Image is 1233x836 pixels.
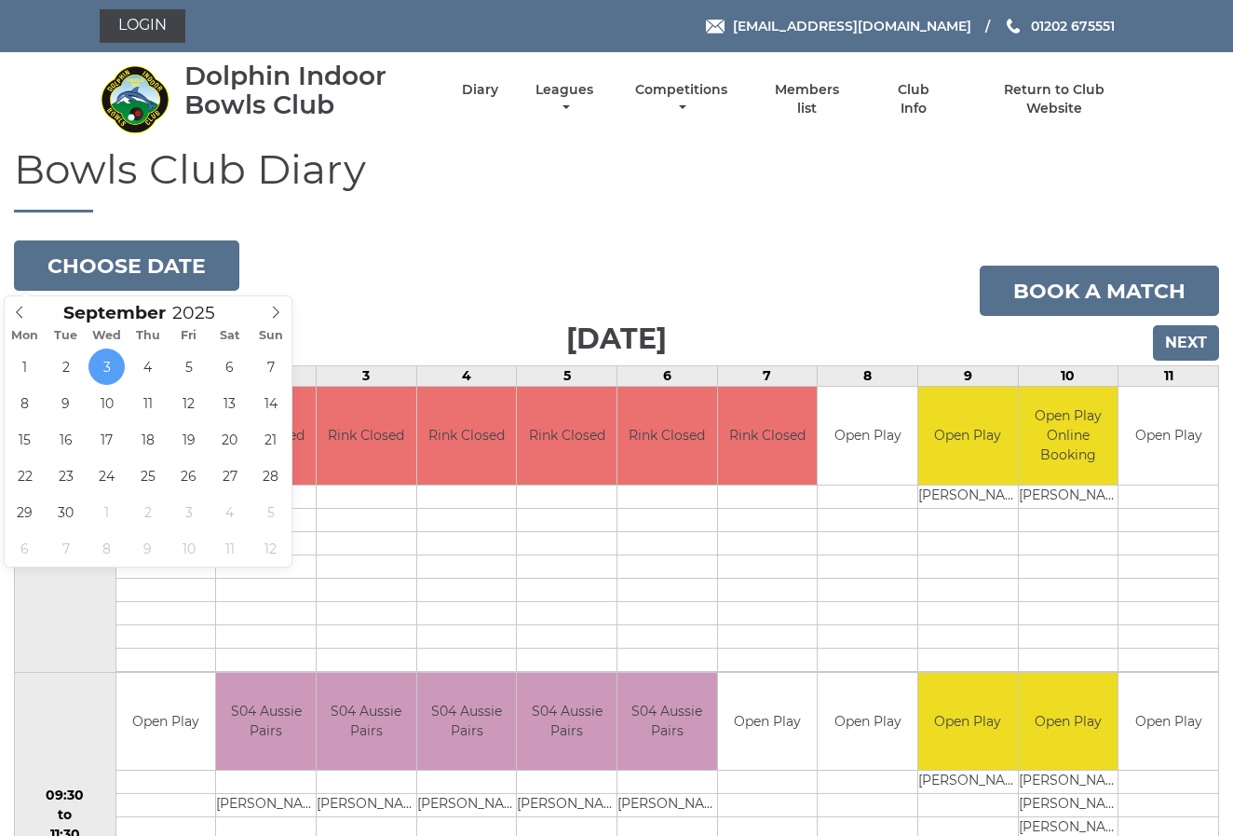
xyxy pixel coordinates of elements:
a: Leagues [531,81,598,117]
a: Login [100,9,185,43]
td: 3 [317,366,417,387]
td: Open Play [818,387,917,485]
span: September 24, 2025 [88,458,125,494]
td: 10 [1018,366,1118,387]
span: September 6, 2025 [211,349,248,385]
span: October 2, 2025 [129,494,166,530]
a: Phone us 01202 675551 [1004,16,1115,36]
td: 8 [818,366,918,387]
span: October 9, 2025 [129,530,166,567]
span: September 27, 2025 [211,458,248,494]
a: Book a match [980,266,1219,316]
input: Scroll to increment [166,302,238,323]
span: Mon [5,330,46,342]
input: Next [1153,325,1219,361]
td: Open Play [818,673,917,771]
span: October 3, 2025 [170,494,207,530]
span: September 26, 2025 [170,458,207,494]
a: Competitions [630,81,732,117]
span: September 14, 2025 [252,385,289,421]
div: Dolphin Indoor Bowls Club [184,62,429,119]
td: Rink Closed [617,387,717,485]
span: [EMAIL_ADDRESS][DOMAIN_NAME] [733,18,971,34]
button: Choose date [14,240,239,291]
td: Rink Closed [517,387,616,485]
td: [PERSON_NAME] [1019,794,1118,817]
img: Email [706,20,725,34]
td: Open Play Online Booking [1019,387,1118,485]
span: October 5, 2025 [252,494,289,530]
span: September 9, 2025 [47,385,84,421]
td: [PERSON_NAME] [918,771,1018,794]
span: September 15, 2025 [7,421,43,458]
span: September 5, 2025 [170,349,207,385]
td: S04 Aussie Pairs [317,673,416,771]
span: October 11, 2025 [211,530,248,567]
span: September 29, 2025 [7,494,43,530]
td: Open Play [116,673,216,771]
span: October 4, 2025 [211,494,248,530]
td: Rink Closed [317,387,416,485]
td: S04 Aussie Pairs [517,673,616,771]
span: October 1, 2025 [88,494,125,530]
span: September 3, 2025 [88,349,125,385]
span: 01202 675551 [1031,18,1115,34]
td: Open Play [918,387,1018,485]
img: Dolphin Indoor Bowls Club [100,64,169,134]
span: Thu [128,330,169,342]
td: Rink Closed [417,387,517,485]
a: Diary [462,81,498,99]
span: Wed [87,330,128,342]
td: 6 [616,366,717,387]
td: 11 [1118,366,1219,387]
td: S04 Aussie Pairs [216,673,316,771]
td: Open Play [718,673,818,771]
td: [PERSON_NAME] [216,794,316,817]
span: September 21, 2025 [252,421,289,458]
span: September 11, 2025 [129,385,166,421]
span: October 6, 2025 [7,530,43,567]
span: October 12, 2025 [252,530,289,567]
a: Email [EMAIL_ADDRESS][DOMAIN_NAME] [706,16,971,36]
span: Sat [210,330,251,342]
span: September 2, 2025 [47,349,84,385]
span: September 20, 2025 [211,421,248,458]
td: [PERSON_NAME] [918,485,1018,508]
td: [PERSON_NAME] [417,794,517,817]
td: Open Play [1118,387,1218,485]
td: Open Play [1019,673,1118,771]
a: Club Info [883,81,943,117]
span: September 12, 2025 [170,385,207,421]
span: September 10, 2025 [88,385,125,421]
td: Rink Closed [718,387,818,485]
td: 4 [416,366,517,387]
span: September 17, 2025 [88,421,125,458]
h1: Bowls Club Diary [14,146,1219,212]
span: September 4, 2025 [129,349,166,385]
td: 7 [717,366,818,387]
td: [PERSON_NAME] [1019,485,1118,508]
a: Members list [765,81,850,117]
span: Scroll to increment [63,305,166,322]
span: October 7, 2025 [47,530,84,567]
td: [PERSON_NAME] [1019,771,1118,794]
td: 5 [517,366,617,387]
span: September 22, 2025 [7,458,43,494]
span: September 8, 2025 [7,385,43,421]
td: S04 Aussie Pairs [617,673,717,771]
span: October 8, 2025 [88,530,125,567]
span: September 13, 2025 [211,385,248,421]
a: Return to Club Website [976,81,1133,117]
span: September 23, 2025 [47,458,84,494]
span: September 16, 2025 [47,421,84,458]
td: [PERSON_NAME] [617,794,717,817]
span: September 18, 2025 [129,421,166,458]
span: Fri [169,330,210,342]
span: Tue [46,330,87,342]
td: Open Play [918,673,1018,771]
td: 9 [917,366,1018,387]
span: September 25, 2025 [129,458,166,494]
span: September 30, 2025 [47,494,84,530]
span: September 7, 2025 [252,349,289,385]
td: [PERSON_NAME] [317,794,416,817]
